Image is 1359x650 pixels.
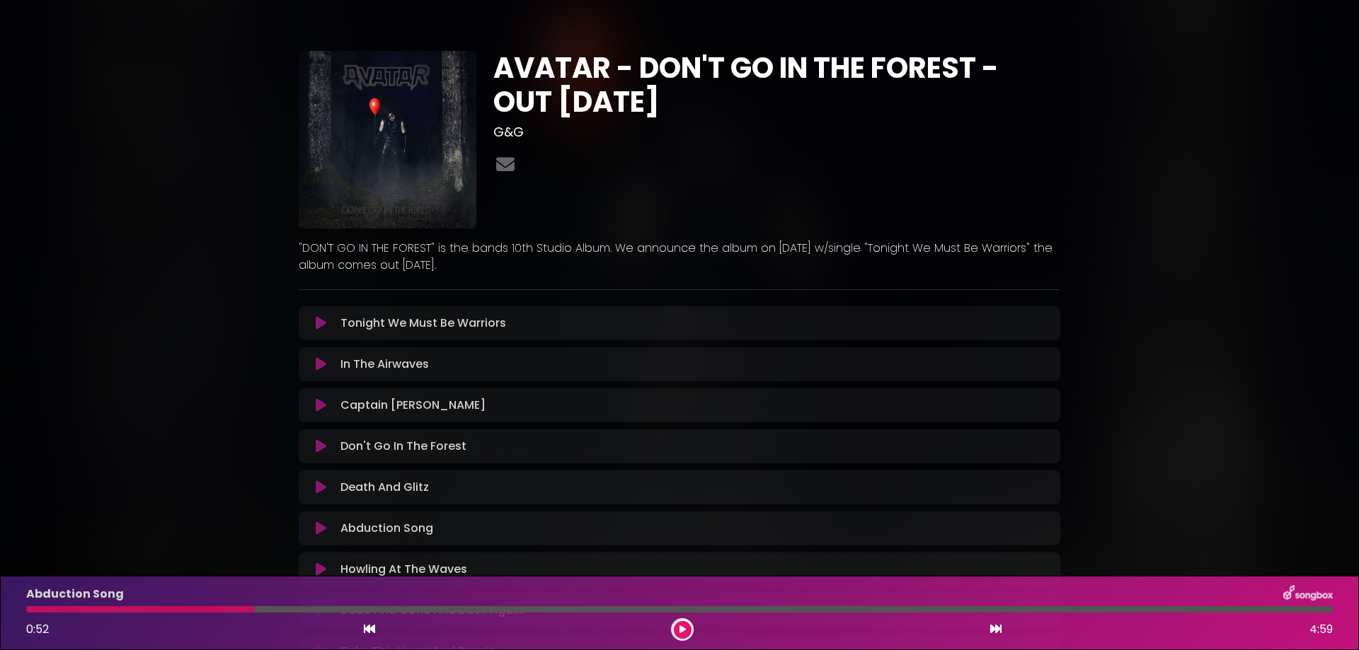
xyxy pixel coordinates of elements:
img: F2dxkizfSxmxPj36bnub [299,51,476,228]
h1: AVATAR - DON'T GO IN THE FOREST - OUT [DATE] [493,51,1060,119]
p: "DON'T GO IN THE FOREST" is the bands 10th Studio Album. We announce the album on [DATE] w/single... [299,240,1060,274]
span: 0:52 [26,621,49,637]
p: Captain [PERSON_NAME] [340,397,486,414]
p: Abduction Song [340,520,433,537]
h3: G&G [493,124,1060,140]
span: 4:59 [1309,621,1333,638]
p: In The Airwaves [340,356,429,373]
p: Don't Go In The Forest [340,438,466,455]
img: songbox-logo-white.png [1283,585,1333,603]
p: Death And Glitz [340,479,429,496]
p: Abduction Song [26,586,124,603]
p: Tonight We Must Be Warriors [340,315,506,332]
p: Howling At The Waves [340,561,467,578]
